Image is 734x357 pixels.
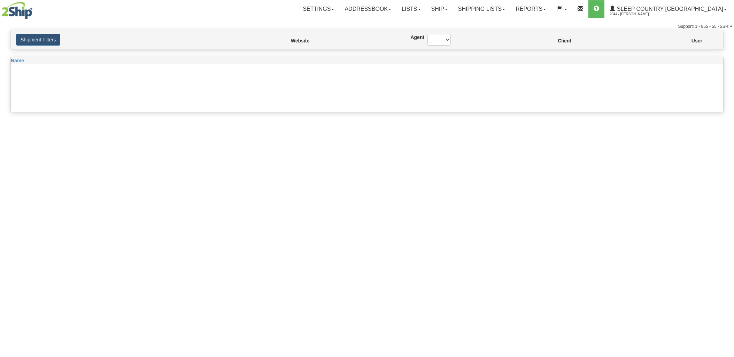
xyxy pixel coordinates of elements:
a: Addressbook [339,0,396,18]
span: 2044 / [PERSON_NAME] [610,11,662,18]
a: Shipping lists [453,0,510,18]
label: Agent [410,34,417,41]
a: Ship [426,0,453,18]
img: logo2044.jpg [2,2,32,19]
a: Reports [510,0,551,18]
a: Sleep Country [GEOGRAPHIC_DATA] 2044 / [PERSON_NAME] [604,0,732,18]
a: Settings [298,0,339,18]
div: Support: 1 - 855 - 55 - 2SHIP [2,24,732,30]
button: Shipment Filters [16,34,60,46]
label: Website [291,37,294,44]
span: Name [11,58,24,63]
a: Lists [396,0,426,18]
span: Sleep Country [GEOGRAPHIC_DATA] [615,6,723,12]
label: Client [558,37,559,44]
